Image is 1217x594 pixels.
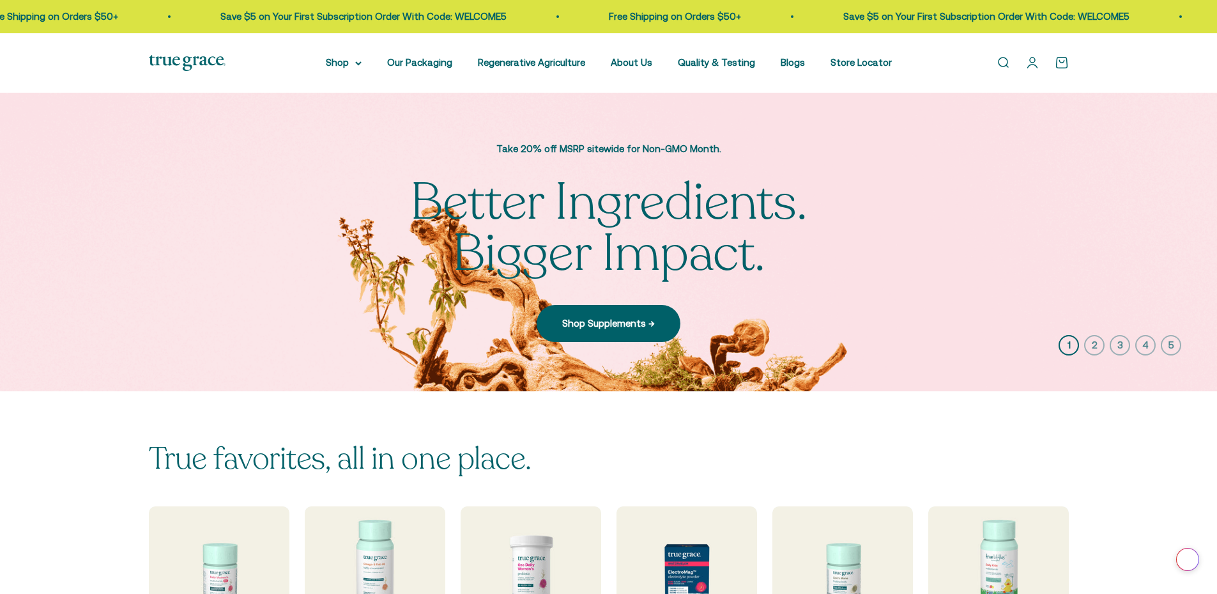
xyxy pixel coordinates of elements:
[781,57,805,68] a: Blogs
[1059,335,1079,356] button: 1
[537,305,680,342] a: Shop Supplements →
[836,9,1122,24] p: Save $5 on Your First Subscription Order With Code: WELCOME5
[478,57,585,68] a: Regenerative Agriculture
[611,57,652,68] a: About Us
[213,9,499,24] p: Save $5 on Your First Subscription Order With Code: WELCOME5
[387,57,452,68] a: Our Packaging
[398,141,820,157] p: Take 20% off MSRP sitewide for Non-GMO Month.
[1110,335,1130,356] button: 3
[326,55,362,70] summary: Shop
[830,57,892,68] a: Store Locator
[678,57,755,68] a: Quality & Testing
[149,438,532,480] split-lines: True favorites, all in one place.
[1135,335,1156,356] button: 4
[1161,335,1181,356] button: 5
[601,11,733,22] a: Free Shipping on Orders $50+
[410,168,807,288] split-lines: Better Ingredients. Bigger Impact.
[1084,335,1105,356] button: 2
